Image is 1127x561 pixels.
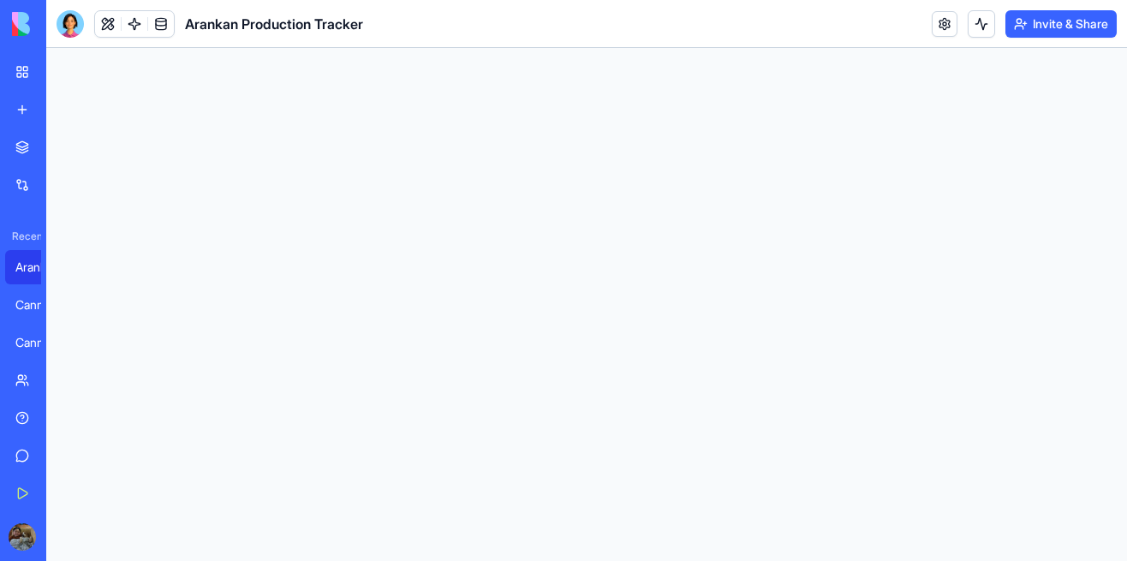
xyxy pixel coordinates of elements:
div: Cannabis Clinic KPI Tracker [15,296,63,313]
a: Cannabis Clinic KPI Tracker [5,288,74,322]
div: Cannabis Supply KPI Tracker [15,334,63,351]
span: Arankan Production Tracker [185,14,363,34]
span: Recent [5,230,41,243]
img: logo [12,12,118,36]
img: ACg8ocLckqTCADZMVyP0izQdSwexkWcE6v8a1AEXwgvbafi3xFy3vSx8=s96-c [9,523,36,551]
a: Cannabis Supply KPI Tracker [5,325,74,360]
div: Arankan Production Tracker [15,259,63,276]
button: Invite & Share [1005,10,1117,38]
a: Arankan Production Tracker [5,250,74,284]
